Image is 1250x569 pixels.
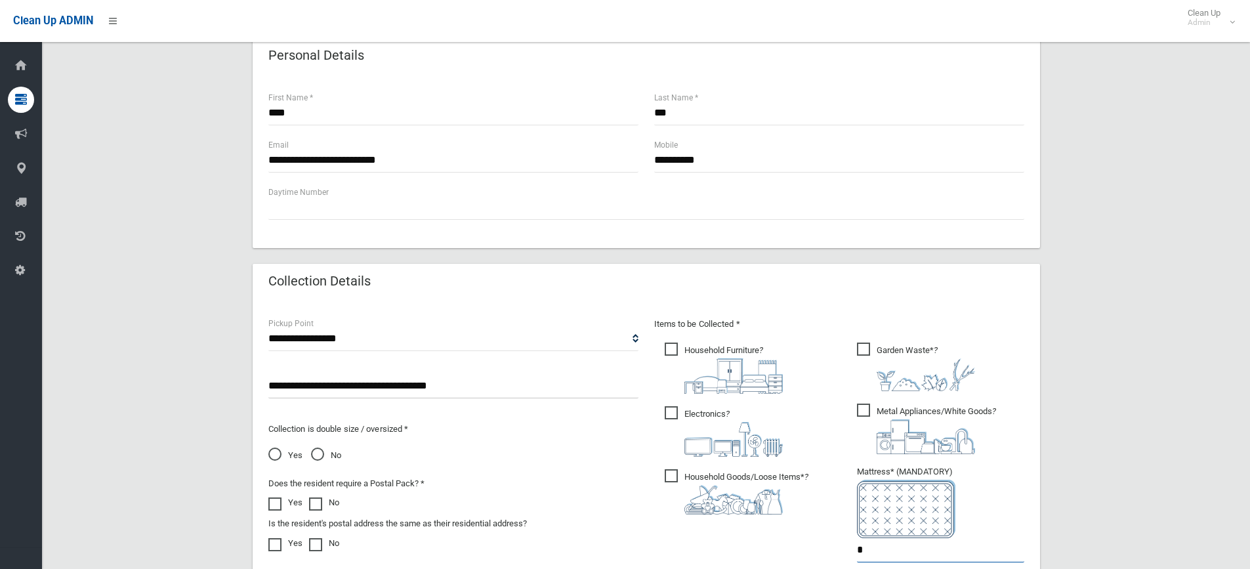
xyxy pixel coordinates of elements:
span: Metal Appliances/White Goods [857,404,996,454]
label: Does the resident require a Postal Pack? * [268,476,425,492]
p: Collection is double size / oversized * [268,421,638,437]
label: Yes [268,536,302,551]
span: Yes [268,448,302,463]
span: Household Furniture [665,343,783,394]
label: No [309,536,339,551]
span: Garden Waste* [857,343,975,391]
i: ? [684,472,808,515]
header: Collection Details [253,268,386,294]
span: Mattress* (MANDATORY) [857,467,1024,538]
p: Items to be Collected * [654,316,1024,332]
img: 394712a680b73dbc3d2a6a3a7ffe5a07.png [684,422,783,457]
label: Yes [268,495,302,511]
span: Electronics [665,406,783,457]
span: Household Goods/Loose Items* [665,469,808,515]
img: 4fd8a5c772b2c999c83690221e5242e0.png [877,358,975,391]
img: e7408bece873d2c1783593a074e5cb2f.png [857,480,955,538]
span: No [311,448,341,463]
img: b13cc3517677393f34c0a387616ef184.png [684,485,783,515]
span: Clean Up ADMIN [13,14,93,27]
i: ? [684,409,783,457]
img: aa9efdbe659d29b613fca23ba79d85cb.png [684,358,783,394]
i: ? [684,345,783,394]
header: Personal Details [253,43,380,68]
img: 36c1b0289cb1767239cdd3de9e694f19.png [877,419,975,454]
label: No [309,495,339,511]
i: ? [877,406,996,454]
label: Is the resident's postal address the same as their residential address? [268,516,527,532]
small: Admin [1188,18,1220,28]
span: Clean Up [1181,8,1234,28]
i: ? [877,345,975,391]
